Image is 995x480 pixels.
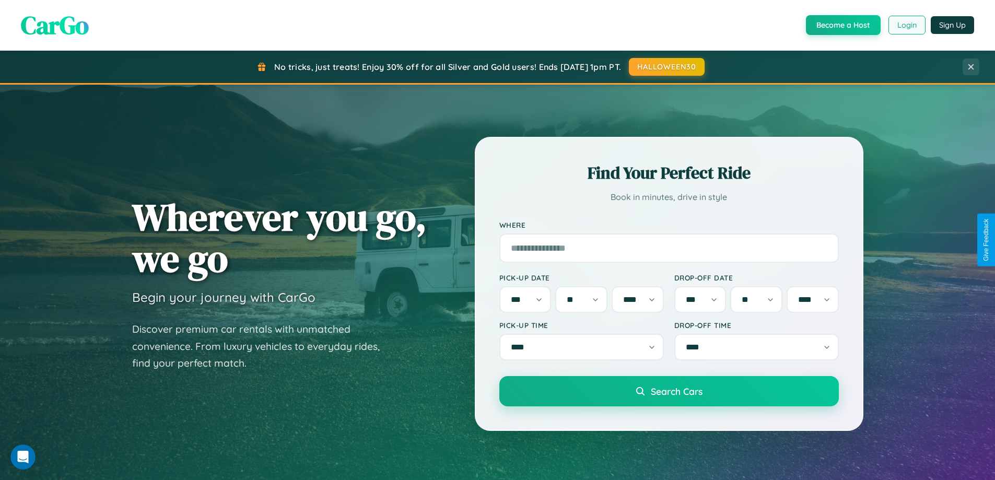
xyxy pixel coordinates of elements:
[674,321,839,330] label: Drop-off Time
[806,15,881,35] button: Become a Host
[132,321,393,372] p: Discover premium car rentals with unmatched convenience. From luxury vehicles to everyday rides, ...
[651,385,703,397] span: Search Cars
[499,321,664,330] label: Pick-up Time
[274,62,621,72] span: No tricks, just treats! Enjoy 30% off for all Silver and Gold users! Ends [DATE] 1pm PT.
[499,161,839,184] h2: Find Your Perfect Ride
[499,190,839,205] p: Book in minutes, drive in style
[132,196,427,279] h1: Wherever you go, we go
[499,220,839,229] label: Where
[674,273,839,282] label: Drop-off Date
[10,444,36,470] iframe: Intercom live chat
[931,16,974,34] button: Sign Up
[499,273,664,282] label: Pick-up Date
[982,219,990,261] div: Give Feedback
[132,289,315,305] h3: Begin your journey with CarGo
[629,58,705,76] button: HALLOWEEN30
[21,8,89,42] span: CarGo
[499,376,839,406] button: Search Cars
[888,16,926,34] button: Login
